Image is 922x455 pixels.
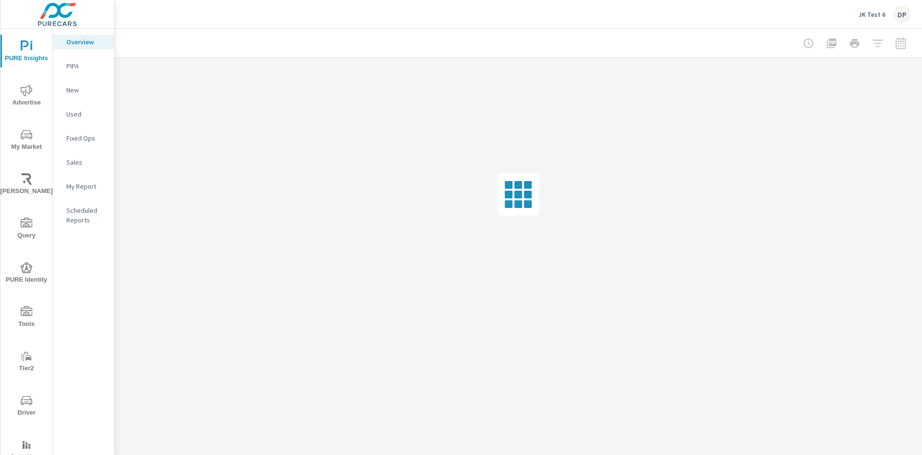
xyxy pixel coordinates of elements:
[66,206,106,225] p: Scheduled Reports
[3,40,50,64] span: PURE Insights
[3,306,50,330] span: Tools
[3,351,50,374] span: Tier2
[3,129,50,153] span: My Market
[53,35,114,49] div: Overview
[3,218,50,241] span: Query
[3,262,50,286] span: PURE Identity
[3,173,50,197] span: [PERSON_NAME]
[53,203,114,227] div: Scheduled Reports
[66,182,106,191] p: My Report
[53,59,114,73] div: PIPA
[53,155,114,169] div: Sales
[66,109,106,119] p: Used
[3,395,50,418] span: Driver
[66,133,106,143] p: Fixed Ops
[66,37,106,47] p: Overview
[66,85,106,95] p: New
[53,179,114,194] div: My Report
[53,107,114,121] div: Used
[893,6,910,23] div: DP
[66,61,106,71] p: PIPA
[3,85,50,108] span: Advertise
[53,131,114,145] div: Fixed Ops
[858,10,885,19] p: JK Test 6
[53,83,114,97] div: New
[66,157,106,167] p: Sales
